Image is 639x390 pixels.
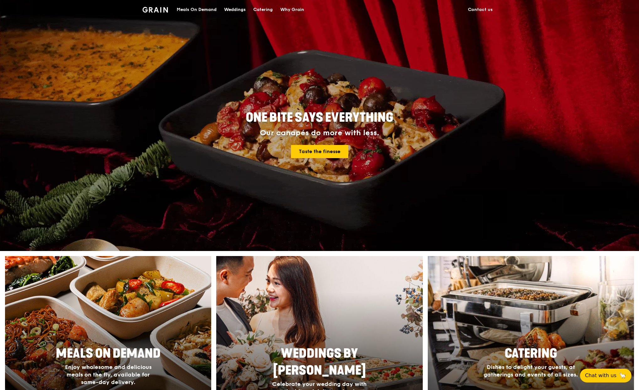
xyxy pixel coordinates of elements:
button: Chat with us🦙 [580,369,631,382]
div: Meals On Demand [177,0,217,19]
span: ONE BITE SAYS EVERYTHING [246,110,393,125]
a: Taste the finesse [291,145,348,158]
div: Our canapés do more with less. [207,129,432,137]
a: Catering [250,0,277,19]
img: Grain [142,7,168,13]
span: Chat with us [585,372,616,379]
div: Weddings [224,0,246,19]
div: Catering [253,0,273,19]
span: Meals On Demand [56,346,161,361]
span: Catering [505,346,557,361]
a: Weddings [220,0,250,19]
span: Weddings by [PERSON_NAME] [273,346,366,378]
span: Dishes to delight your guests, at gatherings and events of all sizes. [484,364,578,378]
a: Why Grain [277,0,308,19]
span: 🦙 [619,372,626,379]
a: Contact us [464,0,497,19]
div: Why Grain [280,0,304,19]
span: Enjoy wholesome and delicious meals on the fly, available for same-day delivery. [65,364,152,386]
